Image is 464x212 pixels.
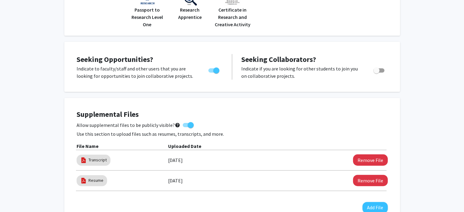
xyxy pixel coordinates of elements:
[241,65,362,80] p: Indicate if you are looking for other students to join you on collaborative projects.
[168,175,183,186] label: [DATE]
[168,143,201,149] b: Uploaded Date
[77,121,180,129] span: Allow supplemental files to be publicly visible?
[353,175,388,186] button: Remove Resume File
[77,55,153,64] span: Seeking Opportunities?
[88,157,107,163] a: Transcript
[80,177,87,184] img: pdf_icon.png
[214,6,251,28] p: Certificate in Research and Creative Activity
[80,157,87,163] img: pdf_icon.png
[77,130,388,138] p: Use this section to upload files such as resumes, transcripts, and more.
[175,121,180,129] mat-icon: help
[353,154,388,166] button: Remove Transcript File
[5,185,26,207] iframe: Chat
[241,55,316,64] span: Seeking Collaborators?
[88,177,103,184] a: Resume
[129,6,165,28] p: Passport to Research Level One
[171,6,208,21] p: Research Apprentice
[168,155,183,165] label: [DATE]
[77,65,197,80] p: Indicate to faculty/staff and other users that you are looking for opportunities to join collabor...
[206,65,223,74] div: Toggle
[371,65,388,74] div: Toggle
[77,110,388,119] h4: Supplemental Files
[77,143,99,149] b: File Name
